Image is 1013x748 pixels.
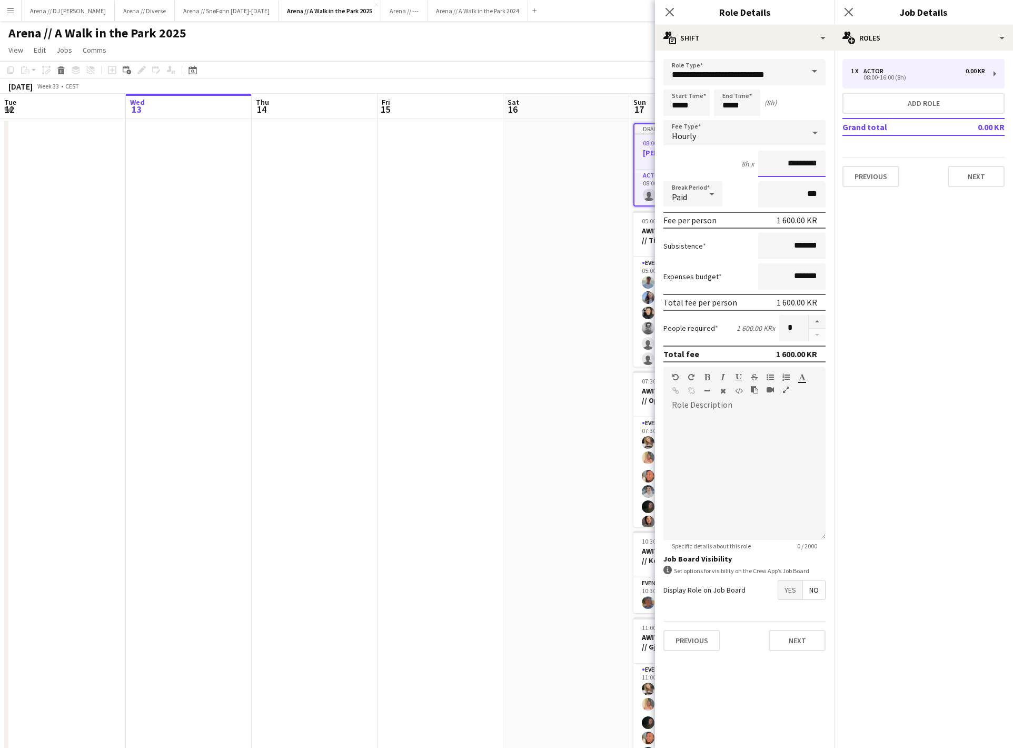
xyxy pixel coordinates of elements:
[633,371,751,527] app-job-card: 07:30-11:00 (3h30m)17/17AWITP // [GEOGRAPHIC_DATA] // Opprigg1 RoleEvents (Event Staff)17/1707:30...
[966,67,985,75] div: 0.00 KR
[688,373,695,381] button: Redo
[764,98,777,107] div: (8h)
[428,1,528,21] button: Arena // A Walk in the Park 2024
[633,417,751,707] app-card-role: Events (Event Staff)17/1707:30-11:00 (3h30m)[PERSON_NAME] Mo[PERSON_NAME] [PERSON_NAME][PERSON_NA...
[663,215,717,225] div: Fee per person
[4,97,16,107] span: Tue
[642,624,697,632] span: 11:00-15:30 (4h30m)
[130,97,145,107] span: Wed
[34,45,46,55] span: Edit
[279,1,381,21] button: Arena // A Walk in the Park 2025
[776,349,817,359] div: 1 600.00 KR
[382,97,390,107] span: Fri
[29,43,50,57] a: Edit
[642,217,684,225] span: 05:00-07:00 (2h)
[655,25,834,51] div: Shift
[767,373,774,381] button: Unordered List
[737,323,775,333] div: 1 600.00 KR x
[672,192,687,202] span: Paid
[842,119,943,135] td: Grand total
[943,119,1005,135] td: 0.00 KR
[655,5,834,19] h3: Role Details
[703,373,711,381] button: Bold
[769,630,826,651] button: Next
[633,257,751,369] app-card-role: Events (Event Staff)1I2A4/605:00-07:00 (2h)[PERSON_NAME]Mille Torstensen[PERSON_NAME][PERSON_NAME]
[633,633,751,652] h3: AWITP // [GEOGRAPHIC_DATA] // Gjennomføring
[663,585,746,595] label: Display Role on Job Board
[719,373,727,381] button: Italic
[128,103,145,115] span: 13
[663,323,718,333] label: People required
[633,531,751,613] app-job-card: 10:30-17:30 (7h)1/1AWITP // [GEOGRAPHIC_DATA] // Konferansier1 RoleEvents (Event Staff)1/110:30-1...
[633,577,751,613] app-card-role: Events (Event Staff)1/110:30-17:30 (7h)[PERSON_NAME]
[798,373,806,381] button: Text Color
[735,387,742,395] button: HTML Code
[663,349,699,359] div: Total fee
[52,43,76,57] a: Jobs
[4,43,27,57] a: View
[632,103,646,115] span: 17
[789,542,826,550] span: 0 / 2000
[672,373,679,381] button: Undo
[8,81,33,92] div: [DATE]
[834,25,1013,51] div: Roles
[634,124,750,133] div: Draft
[834,5,1013,19] h3: Job Details
[672,131,696,141] span: Hourly
[642,377,697,385] span: 07:30-11:00 (3h30m)
[254,103,269,115] span: 14
[633,226,751,245] h3: AWITP// [GEOGRAPHIC_DATA] // Tidlig opprigg
[735,373,742,381] button: Underline
[777,215,817,225] div: 1 600.00 KR
[8,25,186,41] h1: Arena // A Walk in the Park 2025
[65,82,79,90] div: CEST
[83,45,106,55] span: Comms
[663,272,722,281] label: Expenses budget
[22,1,115,21] button: Arena // DJ [PERSON_NAME]
[634,148,750,158] h3: [PERSON_NAME] + DJ walkie
[380,103,390,115] span: 15
[803,580,825,599] span: No
[663,241,706,251] label: Subsistence
[663,566,826,576] div: Set options for visibility on the Crew App’s Job Board
[703,387,711,395] button: Horizontal Line
[851,75,985,80] div: 08:00-16:00 (8h)
[663,554,826,564] h3: Job Board Visibility
[56,45,72,55] span: Jobs
[741,159,754,169] div: 8h x
[506,103,519,115] span: 16
[256,97,269,107] span: Thu
[643,139,686,147] span: 08:00-16:00 (8h)
[663,297,737,308] div: Total fee per person
[633,97,646,107] span: Sun
[633,123,751,206] app-job-card: Draft08:00-16:00 (8h)0/1[PERSON_NAME] + DJ walkie1 RoleActor0/108:00-16:00 (8h)
[633,546,751,565] h3: AWITP // [GEOGRAPHIC_DATA] // Konferansier
[642,537,684,545] span: 10:30-17:30 (7h)
[782,373,790,381] button: Ordered List
[777,297,817,308] div: 1 600.00 KR
[175,1,279,21] button: Arena // SnøFønn [DATE]-[DATE]
[851,67,863,75] div: 1 x
[35,82,61,90] span: Week 33
[663,630,720,651] button: Previous
[633,211,751,367] app-job-card: 05:00-07:00 (2h)4/6AWITP// [GEOGRAPHIC_DATA] // Tidlig opprigg1 RoleEvents (Event Staff)1I2A4/605...
[751,386,758,394] button: Paste as plain text
[948,166,1005,187] button: Next
[782,386,790,394] button: Fullscreen
[3,103,16,115] span: 12
[634,170,750,205] app-card-role: Actor0/108:00-16:00 (8h)
[863,67,888,75] div: Actor
[842,166,899,187] button: Previous
[633,386,751,405] h3: AWITP // [GEOGRAPHIC_DATA] // Opprigg
[842,93,1005,114] button: Add role
[809,315,826,329] button: Increase
[719,387,727,395] button: Clear Formatting
[767,386,774,394] button: Insert video
[778,580,802,599] span: Yes
[8,45,23,55] span: View
[751,373,758,381] button: Strikethrough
